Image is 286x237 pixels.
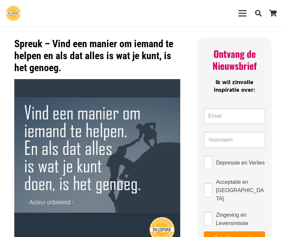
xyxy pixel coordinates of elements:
[14,38,181,74] h1: Spreuk – Vind een manier om iemand te helpen en als dat alles is wat je kunt, is het genoeg.
[204,108,265,124] input: Email
[234,5,251,22] a: Menu
[216,178,265,203] span: Acceptatie en [GEOGRAPHIC_DATA]
[204,132,265,148] input: Voornaam
[213,47,257,72] span: Ontvang de Nieuwsbrief
[6,6,21,21] a: Ingspire - het zingevingsplatform met de mooiste spreuken en gouden inzichten over het leven
[204,156,213,170] input: Depressie en Verlies
[204,212,213,226] input: Zingeving en Levensmissie
[214,78,255,95] span: Ik wil zinvolle inspiratie over:
[216,159,265,167] span: Depressie en Verlies
[251,5,266,21] a: Zoeken
[204,183,213,197] input: Acceptatie en [GEOGRAPHIC_DATA]
[216,211,265,227] span: Zingeving en Levensmissie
